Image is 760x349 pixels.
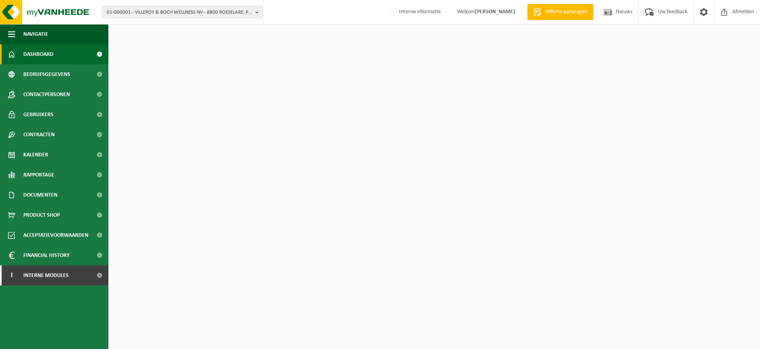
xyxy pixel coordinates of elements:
[23,185,57,205] span: Documenten
[23,44,53,64] span: Dashboard
[23,64,70,84] span: Bedrijfsgegevens
[23,105,53,125] span: Gebruikers
[23,265,69,285] span: Interne modules
[23,125,55,145] span: Contracten
[475,9,515,15] strong: [PERSON_NAME]
[107,6,252,18] span: 01-000001 - VILLEROY & BOCH WELLNESS NV - 8800 ROESELARE, POPULIERSTRAAT 1
[23,24,48,44] span: Navigatie
[544,8,589,16] span: Offerte aanvragen
[23,165,54,185] span: Rapportage
[23,84,70,105] span: Contactpersonen
[23,205,60,225] span: Product Shop
[527,4,593,20] a: Offerte aanvragen
[102,6,263,18] button: 01-000001 - VILLEROY & BOCH WELLNESS NV - 8800 ROESELARE, POPULIERSTRAAT 1
[388,6,441,18] label: Interne informatie
[23,145,48,165] span: Kalender
[8,265,15,285] span: I
[23,225,88,245] span: Acceptatievoorwaarden
[23,245,69,265] span: Financial History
